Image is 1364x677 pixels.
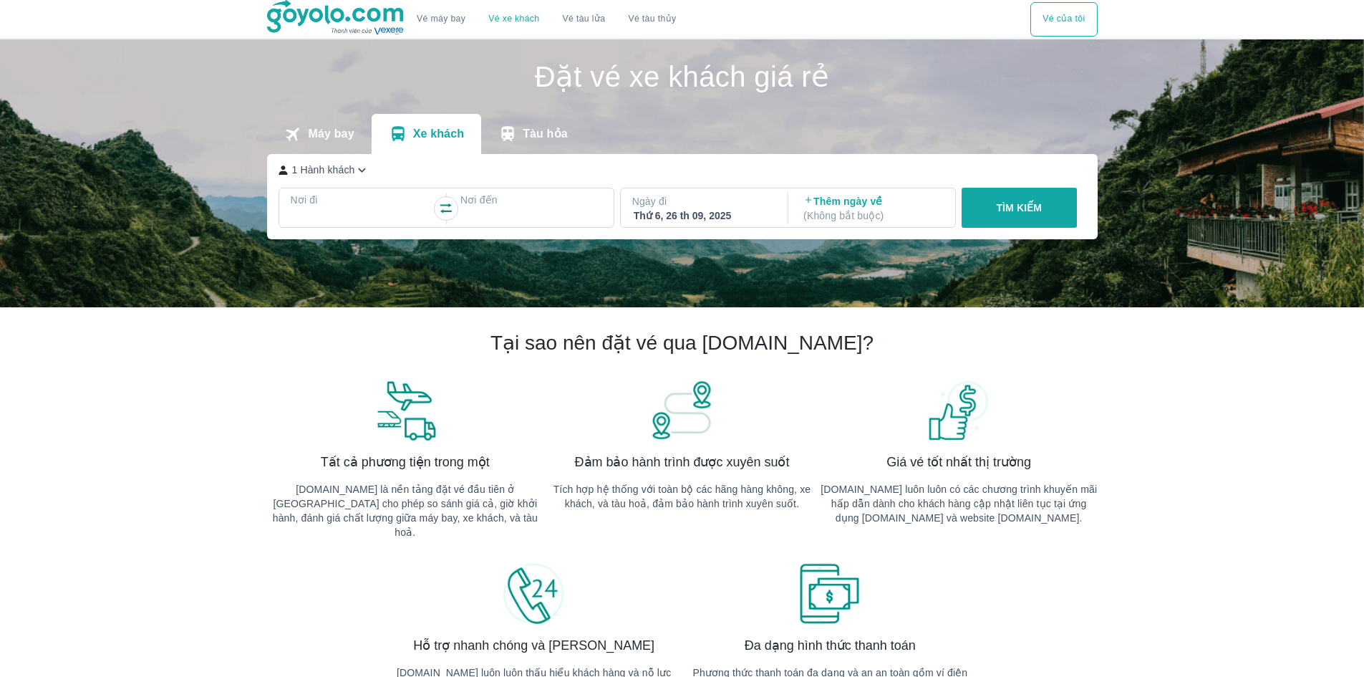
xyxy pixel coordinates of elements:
a: Vé máy bay [417,14,465,24]
img: banner [927,379,991,442]
span: Đảm bảo hành trình được xuyên suốt [575,453,790,471]
a: Vé xe khách [488,14,539,24]
button: Vé của tôi [1030,2,1097,37]
img: banner [373,379,437,442]
p: Máy bay [308,127,354,141]
div: Thứ 6, 26 th 09, 2025 [634,208,773,223]
p: ( Không bắt buộc ) [803,208,942,223]
div: choose transportation mode [1030,2,1097,37]
button: 1 Hành khách [279,163,370,178]
p: Nơi đến [460,193,602,207]
img: banner [798,562,862,625]
span: Tất cả phương tiện trong một [321,453,490,471]
span: Hỗ trợ nhanh chóng và [PERSON_NAME] [413,637,654,654]
p: 1 Hành khách [292,163,355,177]
div: transportation tabs [267,114,585,154]
p: Tích hợp hệ thống với toàn bộ các hãng hàng không, xe khách, và tàu hoả, đảm bảo hành trình xuyên... [543,482,821,511]
p: Tàu hỏa [523,127,568,141]
span: Đa dạng hình thức thanh toán [745,637,916,654]
p: Ngày đi [632,194,774,208]
span: Giá vé tốt nhất thị trường [886,453,1031,471]
img: banner [502,562,566,625]
h1: Đặt vé xe khách giá rẻ [267,62,1098,91]
button: Vé tàu thủy [616,2,687,37]
h2: Tại sao nên đặt vé qua [DOMAIN_NAME]? [490,330,874,356]
a: Vé tàu lửa [551,2,617,37]
img: banner [649,379,714,442]
p: Thêm ngày về [803,194,942,223]
p: [DOMAIN_NAME] luôn luôn có các chương trình khuyến mãi hấp dẫn dành cho khách hàng cập nhật liên ... [821,482,1098,525]
p: Xe khách [413,127,464,141]
p: [DOMAIN_NAME] là nền tảng đặt vé đầu tiên ở [GEOGRAPHIC_DATA] cho phép so sánh giá cả, giờ khởi h... [267,482,544,539]
p: Nơi đi [291,193,432,207]
div: choose transportation mode [405,2,687,37]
